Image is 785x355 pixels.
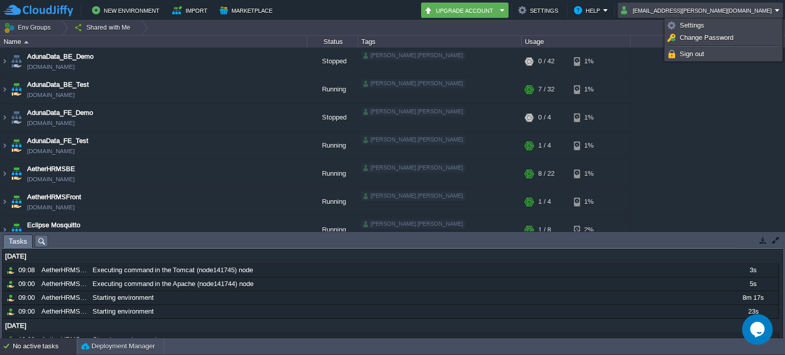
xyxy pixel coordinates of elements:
[361,107,465,116] div: [PERSON_NAME].[PERSON_NAME]
[9,76,24,103] img: AMDAwAAAACH5BAEAAAAALAAAAAABAAEAAAICRAEAOw==
[27,90,75,100] a: [DOMAIN_NAME]
[4,20,54,35] button: Env Groups
[18,305,38,318] div: 09:00
[728,277,778,291] div: 5s
[361,163,465,173] div: [PERSON_NAME].[PERSON_NAME]
[1,160,9,187] img: AMDAwAAAACH5BAEAAAAALAAAAAABAAEAAAICRAEAOw==
[307,160,358,187] div: Running
[1,36,307,48] div: Name
[574,216,607,244] div: 2%
[424,4,497,16] button: Upgrade Account
[361,220,465,229] div: [PERSON_NAME].[PERSON_NAME]
[39,277,89,291] div: AetherHRMSFront-test
[574,160,607,187] div: 1%
[538,76,555,103] div: 7 / 32
[92,4,163,16] button: New Environment
[361,192,465,201] div: [PERSON_NAME].[PERSON_NAME]
[9,48,24,75] img: AMDAwAAAACH5BAEAAAAALAAAAAABAAEAAAICRAEAOw==
[574,76,607,103] div: 1%
[307,48,358,75] div: Stopped
[307,104,358,131] div: Stopped
[27,108,93,118] a: AdunaData_FE_Demo
[9,160,24,187] img: AMDAwAAAACH5BAEAAAAALAAAAAABAAEAAAICRAEAOw==
[39,264,89,277] div: AetherHRMSBE-test
[18,264,38,277] div: 09:08
[666,32,781,43] a: Change Password
[27,164,75,174] a: AetherHRMSBE
[18,333,38,346] div: 19:00
[27,52,94,62] span: AdunaData_BE_Demo
[13,338,77,354] div: No active tasks
[27,220,80,230] a: Eclipse Mosquitto
[728,333,778,346] div: 4m 49s
[1,216,9,244] img: AMDAwAAAACH5BAEAAAAALAAAAAABAAEAAAICRAEAOw==
[1,132,9,159] img: AMDAwAAAACH5BAEAAAAALAAAAAABAAEAAAICRAEAOw==
[93,335,157,344] span: Stopping environment
[93,266,253,275] span: Executing command in the Tomcat (node141745) node
[93,307,154,316] span: Starting environment
[39,305,89,318] div: AetherHRMSFront-test
[39,291,89,304] div: AetherHRMSBE-test
[538,132,551,159] div: 1 / 4
[27,202,75,212] a: [DOMAIN_NAME]
[27,136,88,146] a: AdunaData_FE_Test
[27,174,75,184] a: [DOMAIN_NAME]
[1,188,9,216] img: AMDAwAAAACH5BAEAAAAALAAAAAABAAEAAAICRAEAOw==
[9,235,27,248] span: Tasks
[18,277,38,291] div: 09:00
[27,118,75,128] a: [DOMAIN_NAME]
[307,188,358,216] div: Running
[538,48,555,75] div: 0 / 42
[359,36,521,48] div: Tags
[361,51,465,60] div: [PERSON_NAME].[PERSON_NAME]
[574,132,607,159] div: 1%
[220,4,275,16] button: Marketplace
[574,48,607,75] div: 1%
[93,279,253,289] span: Executing command in the Apache (node141744) node
[1,76,9,103] img: AMDAwAAAACH5BAEAAAAALAAAAAABAAEAAAICRAEAOw==
[666,49,781,60] a: Sign out
[39,333,89,346] div: AetherHRMSBE-test
[9,132,24,159] img: AMDAwAAAACH5BAEAAAAALAAAAAABAAEAAAICRAEAOw==
[666,20,781,31] a: Settings
[361,135,465,145] div: [PERSON_NAME].[PERSON_NAME]
[538,160,555,187] div: 8 / 22
[27,146,75,156] a: [DOMAIN_NAME]
[308,36,358,48] div: Status
[1,48,9,75] img: AMDAwAAAACH5BAEAAAAALAAAAAABAAEAAAICRAEAOw==
[1,104,9,131] img: AMDAwAAAACH5BAEAAAAALAAAAAABAAEAAAICRAEAOw==
[3,319,778,333] div: [DATE]
[4,4,73,17] img: CloudJiffy
[9,216,24,244] img: AMDAwAAAACH5BAEAAAAALAAAAAABAAEAAAICRAEAOw==
[728,291,778,304] div: 8m 17s
[680,21,704,29] span: Settings
[522,36,630,48] div: Usage
[27,192,81,202] a: AetherHRMSFront
[27,62,75,72] a: [DOMAIN_NAME]
[361,79,465,88] div: [PERSON_NAME].[PERSON_NAME]
[81,341,155,351] button: Deployment Manager
[27,230,75,241] a: [DOMAIN_NAME]
[742,314,775,345] iframe: chat widget
[24,41,29,43] img: AMDAwAAAACH5BAEAAAAALAAAAAABAAEAAAICRAEAOw==
[27,80,89,90] span: AdunaData_BE_Test
[680,50,704,58] span: Sign out
[538,188,551,216] div: 1 / 4
[307,76,358,103] div: Running
[680,34,733,41] span: Change Password
[728,264,778,277] div: 3s
[93,293,154,302] span: Starting environment
[538,104,551,131] div: 0 / 4
[621,4,775,16] button: [EMAIL_ADDRESS][PERSON_NAME][DOMAIN_NAME]
[3,250,778,263] div: [DATE]
[9,104,24,131] img: AMDAwAAAACH5BAEAAAAALAAAAAABAAEAAAICRAEAOw==
[518,4,561,16] button: Settings
[574,104,607,131] div: 1%
[9,188,24,216] img: AMDAwAAAACH5BAEAAAAALAAAAAABAAEAAAICRAEAOw==
[574,4,603,16] button: Help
